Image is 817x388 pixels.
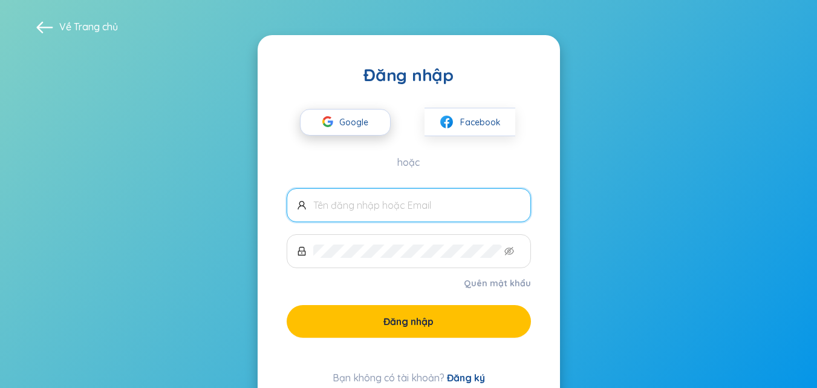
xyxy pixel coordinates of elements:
[297,246,307,256] span: lock
[74,21,118,33] a: Trang chủ
[59,20,118,33] span: Về
[287,156,531,169] div: hoặc
[425,108,515,136] button: facebookFacebook
[287,64,531,86] div: Đăng nhập
[439,114,454,130] img: facebook
[464,277,531,289] a: Quên mật khẩu
[339,110,374,135] span: Google
[504,246,514,256] span: eye-invisible
[300,109,391,136] button: Google
[383,315,434,328] span: Đăng nhập
[447,372,485,384] a: Đăng ký
[287,305,531,338] button: Đăng nhập
[297,200,307,210] span: user
[460,116,501,129] span: Facebook
[287,370,531,385] div: Bạn không có tài khoản?
[313,199,521,212] input: Tên đăng nhập hoặc Email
